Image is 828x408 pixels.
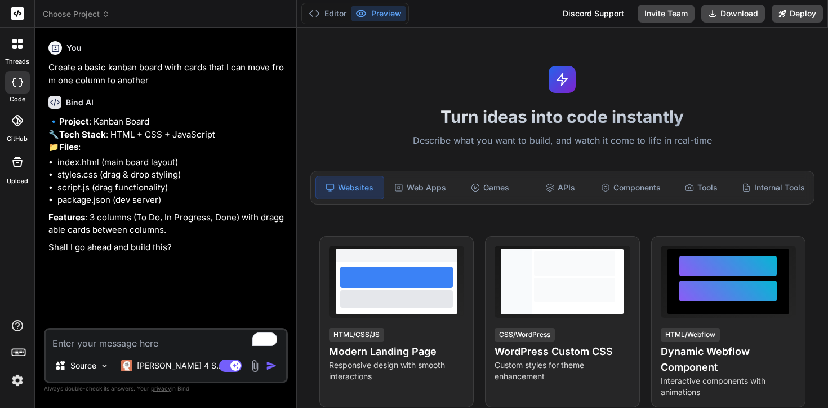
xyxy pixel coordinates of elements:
[10,95,25,104] label: code
[48,61,286,87] p: Create a basic kanban board wirh cards that I can move from one column to another
[48,241,286,254] p: Shall I go ahead and build this?
[70,360,96,371] p: Source
[304,107,821,127] h1: Turn ideas into code instantly
[48,211,286,237] p: : 3 columns (To Do, In Progress, Done) with draggable cards between columns.
[59,116,89,127] strong: Project
[661,328,720,342] div: HTML/Webflow
[57,181,286,194] li: script.js (drag functionality)
[661,344,796,375] h4: Dynamic Webflow Component
[386,176,454,199] div: Web Apps
[351,6,406,21] button: Preview
[7,176,28,186] label: Upload
[43,8,110,20] span: Choose Project
[137,360,221,371] p: [PERSON_NAME] 4 S..
[57,194,286,207] li: package.json (dev server)
[44,383,288,394] p: Always double-check its answers. Your in Bind
[329,328,384,342] div: HTML/CSS/JS
[59,141,78,152] strong: Files
[737,176,809,199] div: Internal Tools
[667,176,735,199] div: Tools
[329,360,464,382] p: Responsive design with smooth interactions
[495,360,630,382] p: Custom styles for theme enhancement
[266,360,277,371] img: icon
[100,361,109,371] img: Pick Models
[151,385,171,392] span: privacy
[121,360,132,371] img: Claude 4 Sonnet
[57,156,286,169] li: index.html (main board layout)
[701,5,765,23] button: Download
[526,176,594,199] div: APIs
[315,176,384,199] div: Websites
[46,330,286,350] textarea: To enrich screen reader interactions, please activate Accessibility in Grammarly extension settings
[596,176,665,199] div: Components
[7,134,28,144] label: GitHub
[66,97,94,108] h6: Bind AI
[8,371,27,390] img: settings
[5,57,29,66] label: threads
[57,168,286,181] li: styles.css (drag & drop styling)
[48,116,286,154] p: 🔹 : Kanban Board 🔧 : HTML + CSS + JavaScript 📁 :
[248,360,261,372] img: attachment
[329,344,464,360] h4: Modern Landing Page
[556,5,631,23] div: Discord Support
[59,129,106,140] strong: Tech Stack
[772,5,823,23] button: Deploy
[48,212,85,223] strong: Features
[661,375,796,398] p: Interactive components with animations
[456,176,524,199] div: Games
[495,344,630,360] h4: WordPress Custom CSS
[638,5,695,23] button: Invite Team
[66,42,82,54] h6: You
[304,6,351,21] button: Editor
[304,134,821,148] p: Describe what you want to build, and watch it come to life in real-time
[495,328,555,342] div: CSS/WordPress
